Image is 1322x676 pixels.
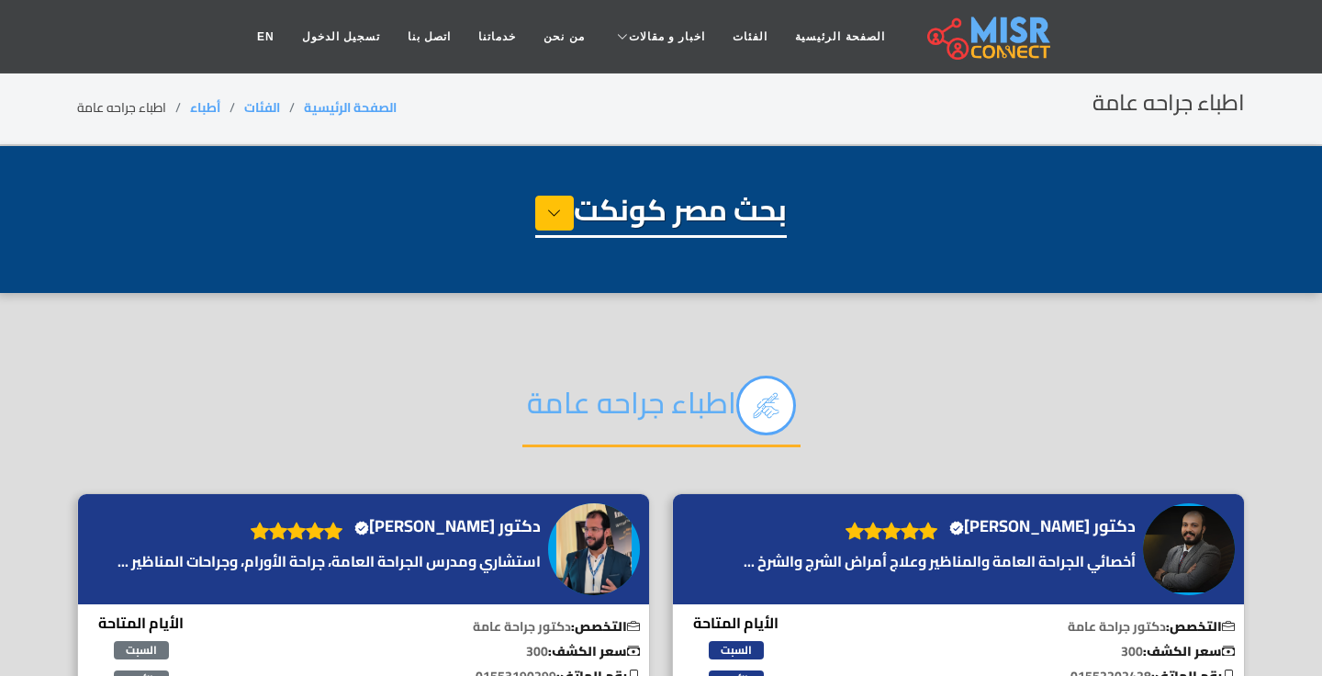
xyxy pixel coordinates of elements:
li: اطباء جراحه عامة [77,98,190,118]
h2: اطباء جراحه عامة [522,376,801,447]
h4: دكتور [PERSON_NAME] [354,516,541,536]
a: الصفحة الرئيسية [304,96,397,119]
a: الفئات [719,19,781,54]
p: 300 [822,642,1245,661]
h1: بحث مصر كونكت [535,192,787,238]
p: 300 [227,642,650,661]
img: دكتور محمد الأمير [548,503,640,595]
a: اخبار و مقالات [599,19,720,54]
a: خدماتنا [465,19,530,54]
p: دكتور جراحة عامة [227,617,650,637]
span: السبت [114,641,169,659]
a: الصفحة الرئيسية [781,19,898,54]
svg: Verified account [949,521,964,535]
h4: دكتور [PERSON_NAME] [949,516,1136,536]
span: السبت [709,641,764,659]
svg: Verified account [354,521,369,535]
a: الفئات [244,96,280,119]
a: استشاري ومدرس الجراحة العامة، جراحة الأورام، وجراحات المناظير ... [113,550,545,572]
a: اتصل بنا [394,19,465,54]
b: سعر الكشف: [1143,639,1235,663]
a: دكتور [PERSON_NAME] [352,513,545,540]
a: دكتور [PERSON_NAME] [947,513,1140,540]
b: سعر الكشف: [548,639,640,663]
a: من نحن [530,19,598,54]
h2: اطباء جراحه عامة [1092,90,1245,117]
a: EN [243,19,288,54]
a: أخصائي الجراحة العامة والمناظير وعلاج أمراض الشرج والشرخ ... [739,550,1140,572]
b: التخصص: [571,614,640,638]
a: أطباء [190,96,220,119]
img: Oi1DZGDTXfHRQb1rQtXk.png [736,376,796,435]
img: دكتور عصام الشاعر [1143,503,1235,595]
span: اخبار و مقالات [629,28,706,45]
img: main.misr_connect [927,14,1050,60]
b: التخصص: [1166,614,1235,638]
a: تسجيل الدخول [288,19,394,54]
p: دكتور جراحة عامة [822,617,1245,637]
